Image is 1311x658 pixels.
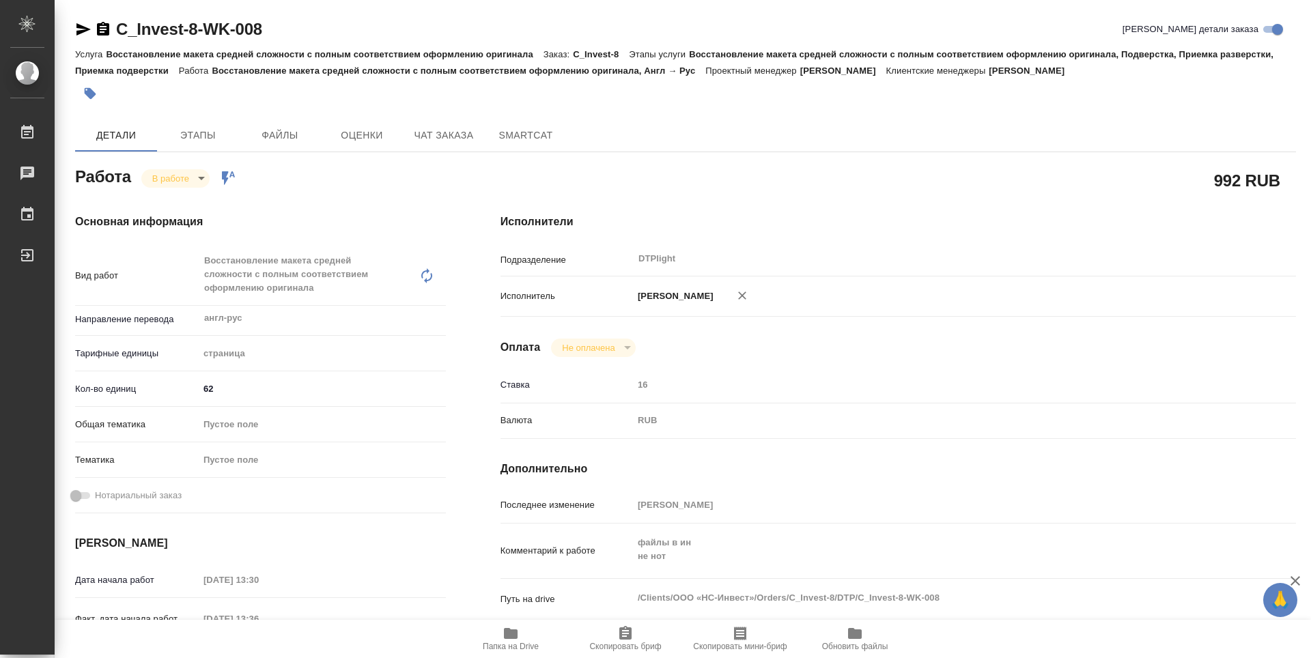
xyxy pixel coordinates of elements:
input: Пустое поле [633,375,1230,395]
p: Факт. дата начала работ [75,612,199,626]
textarea: файлы в ин не нот [633,531,1230,568]
button: В работе [148,173,193,184]
p: Общая тематика [75,418,199,431]
span: Файлы [247,127,313,144]
p: [PERSON_NAME] [989,66,1075,76]
button: Удалить исполнителя [727,281,757,311]
p: Путь на drive [501,592,633,606]
p: Этапы услуги [629,49,689,59]
p: Ставка [501,378,633,392]
button: Не оплачена [558,342,619,354]
h4: Основная информация [75,214,446,230]
div: страница [199,342,446,365]
div: RUB [633,409,1230,432]
p: Заказ: [544,49,573,59]
div: Пустое поле [199,448,446,472]
button: Папка на Drive [453,620,568,658]
span: [PERSON_NAME] детали заказа [1123,23,1258,36]
input: Пустое поле [199,570,318,590]
span: Оценки [329,127,395,144]
div: В работе [141,169,210,188]
h4: [PERSON_NAME] [75,535,446,552]
span: Детали [83,127,149,144]
h2: 992 RUB [1214,169,1280,192]
p: Кол-во единиц [75,382,199,396]
span: Обновить файлы [822,642,888,651]
p: Клиентские менеджеры [886,66,989,76]
h4: Оплата [501,339,541,356]
div: В работе [551,339,635,357]
input: ✎ Введи что-нибудь [199,379,446,399]
p: Направление перевода [75,313,199,326]
p: Вид работ [75,269,199,283]
button: Скопировать бриф [568,620,683,658]
p: Дата начала работ [75,573,199,587]
div: Пустое поле [203,418,429,431]
p: [PERSON_NAME] [800,66,886,76]
p: Работа [179,66,212,76]
span: 🙏 [1269,586,1292,614]
p: Тематика [75,453,199,467]
span: Этапы [165,127,231,144]
p: C_Invest-8 [573,49,629,59]
div: Пустое поле [199,413,446,436]
span: Чат заказа [411,127,477,144]
p: Восстановление макета средней сложности с полным соответствием оформлению оригинала, Англ → Рус [212,66,705,76]
textarea: /Clients/ООО «НС-Инвест»/Orders/C_Invest-8/DTP/C_Invest-8-WK-008 [633,586,1230,610]
h4: Дополнительно [501,461,1296,477]
button: Добавить тэг [75,78,105,109]
h4: Исполнители [501,214,1296,230]
span: Скопировать мини-бриф [693,642,787,651]
p: Проектный менеджер [705,66,800,76]
div: Пустое поле [203,453,429,467]
p: Последнее изменение [501,498,633,512]
span: Скопировать бриф [589,642,661,651]
button: Обновить файлы [798,620,912,658]
p: Комментарий к работе [501,544,633,558]
input: Пустое поле [633,495,1230,515]
button: 🙏 [1263,583,1297,617]
span: Нотариальный заказ [95,489,182,502]
p: Услуга [75,49,106,59]
p: Восстановление макета средней сложности с полным соответствием оформлению оригинала [106,49,543,59]
span: Папка на Drive [483,642,539,651]
p: Валюта [501,414,633,427]
p: [PERSON_NAME] [633,289,714,303]
button: Скопировать мини-бриф [683,620,798,658]
p: Тарифные единицы [75,347,199,360]
a: C_Invest-8-WK-008 [116,20,262,38]
button: Скопировать ссылку для ЯМессенджера [75,21,91,38]
button: Скопировать ссылку [95,21,111,38]
span: SmartCat [493,127,559,144]
input: Пустое поле [199,609,318,629]
h2: Работа [75,163,131,188]
p: Подразделение [501,253,633,267]
p: Исполнитель [501,289,633,303]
